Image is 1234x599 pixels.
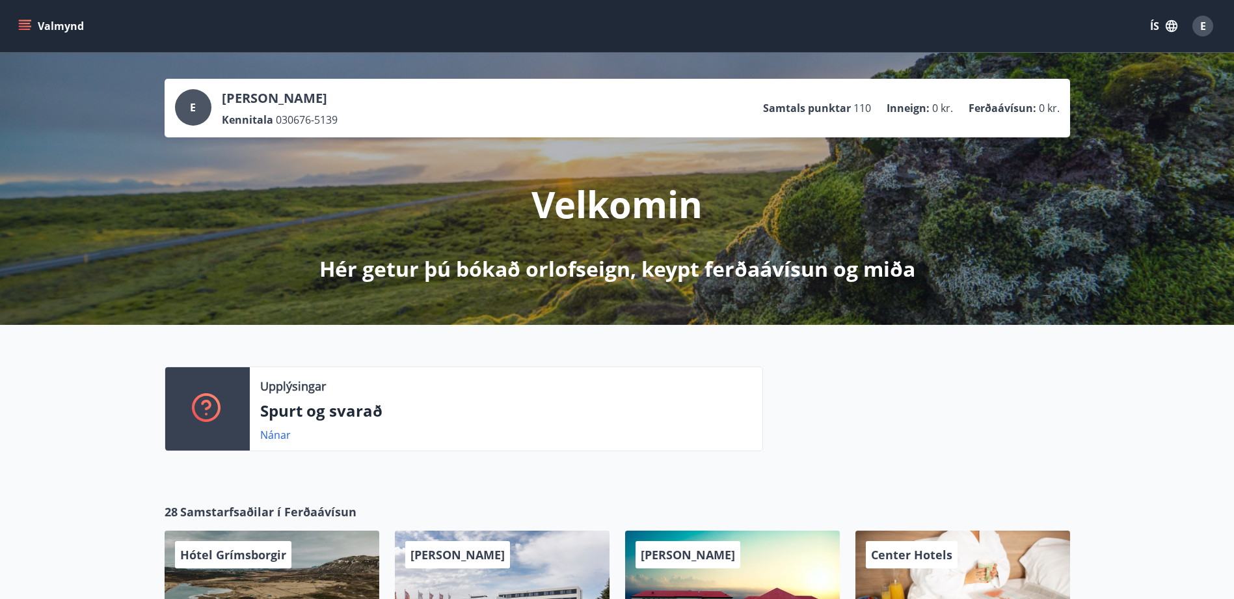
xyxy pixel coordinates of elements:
[1143,14,1185,38] button: ÍS
[222,113,273,127] p: Kennitala
[165,503,178,520] span: 28
[1187,10,1218,42] button: E
[1039,101,1060,115] span: 0 kr.
[180,503,356,520] span: Samstarfsaðilar í Ferðaávísun
[932,101,953,115] span: 0 kr.
[871,547,952,563] span: Center Hotels
[641,547,735,563] span: [PERSON_NAME]
[222,89,338,107] p: [PERSON_NAME]
[260,428,291,442] a: Nánar
[276,113,338,127] span: 030676-5139
[969,101,1036,115] p: Ferðaávísun :
[887,101,930,115] p: Inneign :
[1200,19,1206,33] span: E
[260,400,752,422] p: Spurt og svarað
[180,547,286,563] span: Hótel Grímsborgir
[531,179,703,229] p: Velkomin
[319,255,915,283] p: Hér getur þú bókað orlofseign, keypt ferðaávísun og miða
[190,100,196,115] span: E
[410,547,505,563] span: [PERSON_NAME]
[16,14,89,38] button: menu
[260,378,326,395] p: Upplýsingar
[853,101,871,115] span: 110
[763,101,851,115] p: Samtals punktar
